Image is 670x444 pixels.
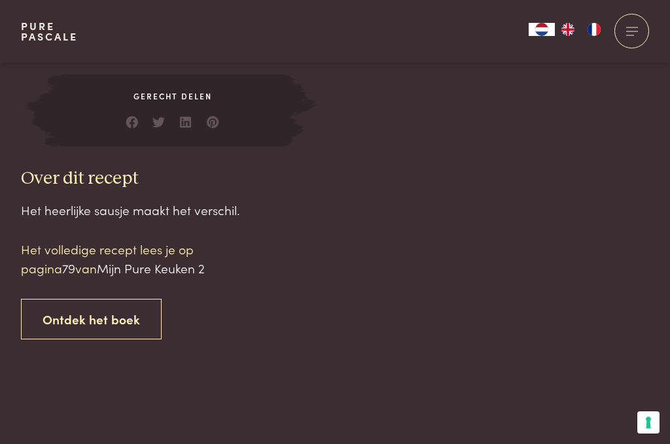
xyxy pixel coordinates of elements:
[555,23,581,36] a: EN
[529,23,555,36] div: Language
[62,259,75,277] span: 79
[21,240,243,277] p: Het volledige recept lees je op pagina van
[21,201,379,220] div: Het heerlijke sausje maakt het verschil.
[21,167,379,190] h3: Over dit recept
[21,299,162,340] a: Ontdek het boek
[21,21,78,42] a: PurePascale
[637,411,660,434] button: Uw voorkeuren voor toestemming voor trackingtechnologieën
[97,259,205,277] span: Mijn Pure Keuken 2
[529,23,555,36] a: NL
[555,23,607,36] ul: Language list
[529,23,607,36] aside: Language selected: Nederlands
[581,23,607,36] a: FR
[62,90,284,102] span: Gerecht delen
